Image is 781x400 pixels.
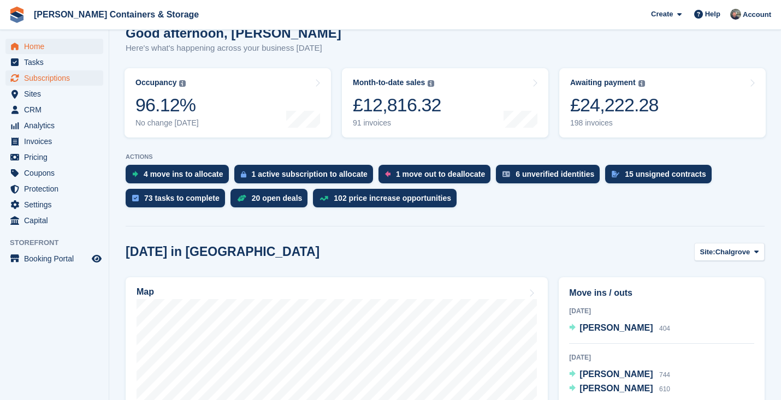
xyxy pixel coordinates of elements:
span: Invoices [24,134,90,149]
h2: [DATE] in [GEOGRAPHIC_DATA] [126,244,319,259]
h1: Good afternoon, [PERSON_NAME] [126,26,341,40]
a: 102 price increase opportunities [313,189,462,213]
a: menu [5,197,103,212]
img: move_ins_to_allocate_icon-fdf77a2bb77ea45bf5b3d319d69a93e2d87916cf1d5bf7949dd705db3b84f3ca.svg [132,171,138,177]
a: Month-to-date sales £12,816.32 91 invoices [342,68,548,138]
a: Occupancy 96.12% No change [DATE] [125,68,331,138]
span: CRM [24,102,90,117]
div: 102 price increase opportunities [334,194,451,202]
div: £24,222.28 [570,94,659,116]
img: stora-icon-8386f47178a22dfd0bd8f6a31ec36ba5ce8667c1dd55bd0f319d3a0aa187defe.svg [9,7,25,23]
a: 20 open deals [230,189,313,213]
span: Settings [24,197,90,212]
a: 1 move out to deallocate [378,165,496,189]
span: Account [743,9,771,20]
button: Site: Chalgrove [694,243,765,261]
img: move_outs_to_deallocate_icon-f764333ba52eb49d3ac5e1228854f67142a1ed5810a6f6cc68b1a99e826820c5.svg [385,171,390,177]
span: Tasks [24,55,90,70]
a: 4 move ins to allocate [126,165,234,189]
div: 15 unsigned contracts [625,170,706,178]
div: No change [DATE] [135,118,199,128]
span: [PERSON_NAME] [579,384,653,393]
div: [DATE] [569,353,754,362]
span: Subscriptions [24,70,90,86]
span: Sites [24,86,90,102]
span: [PERSON_NAME] [579,369,653,379]
img: active_subscription_to_allocate_icon-d502201f5373d7db506a760aba3b589e785aa758c864c3986d89f69b8ff3... [241,171,246,178]
a: 15 unsigned contracts [605,165,717,189]
a: 6 unverified identities [496,165,605,189]
span: Booking Portal [24,251,90,266]
span: 744 [659,371,670,379]
a: menu [5,86,103,102]
a: menu [5,150,103,165]
span: Home [24,39,90,54]
div: 73 tasks to complete [144,194,220,202]
a: menu [5,118,103,133]
a: menu [5,213,103,228]
a: menu [5,134,103,149]
h2: Map [137,287,154,297]
img: contract_signature_icon-13c848040528278c33f63329250d36e43548de30e8caae1d1a13099fd9432cc5.svg [612,171,619,177]
a: Preview store [90,252,103,265]
span: Help [705,9,720,20]
a: 73 tasks to complete [126,189,230,213]
span: 610 [659,385,670,393]
span: Site: [700,247,715,258]
span: Analytics [24,118,90,133]
div: 6 unverified identities [516,170,594,178]
span: Chalgrove [715,247,750,258]
a: menu [5,165,103,181]
a: menu [5,39,103,54]
div: 4 move ins to allocate [144,170,223,178]
img: task-75834270c22a3079a89374b754ae025e5fb1db73e45f91037f5363f120a921f8.svg [132,195,139,201]
img: Adam Greenhalgh [730,9,741,20]
img: deal-1b604bf984904fb50ccaf53a9ad4b4a5d6e5aea283cecdc64d6e3604feb123c2.svg [237,194,246,202]
img: icon-info-grey-7440780725fd019a000dd9b08b2336e03edf1995a4989e88bcd33f0948082b44.svg [428,80,434,87]
img: icon-info-grey-7440780725fd019a000dd9b08b2336e03edf1995a4989e88bcd33f0948082b44.svg [179,80,186,87]
a: [PERSON_NAME] 744 [569,368,670,382]
div: [DATE] [569,306,754,316]
a: 1 active subscription to allocate [234,165,378,189]
a: Awaiting payment £24,222.28 198 invoices [559,68,766,138]
div: 96.12% [135,94,199,116]
div: 198 invoices [570,118,659,128]
span: Coupons [24,165,90,181]
span: 404 [659,325,670,332]
a: menu [5,181,103,196]
div: 20 open deals [252,194,303,202]
a: [PERSON_NAME] 610 [569,382,670,396]
div: Month-to-date sales [353,78,425,87]
h2: Move ins / outs [569,286,754,300]
div: Awaiting payment [570,78,636,87]
span: [PERSON_NAME] [579,323,653,332]
p: Here's what's happening across your business [DATE] [126,42,341,55]
span: Protection [24,181,90,196]
div: £12,816.32 [353,94,441,116]
div: 1 active subscription to allocate [252,170,368,178]
a: [PERSON_NAME] 404 [569,321,670,336]
div: 91 invoices [353,118,441,128]
div: 1 move out to deallocate [396,170,485,178]
span: Storefront [10,237,109,248]
img: verify_identity-adf6edd0f0f0b5bbfe63781bf79b02c33cf7c696d77639b501bdc392416b5a36.svg [502,171,510,177]
div: Occupancy [135,78,176,87]
a: menu [5,70,103,86]
img: price_increase_opportunities-93ffe204e8149a01c8c9dc8f82e8f89637d9d84a8eef4429ea346261dce0b2c0.svg [319,196,328,201]
a: [PERSON_NAME] Containers & Storage [29,5,203,23]
span: Pricing [24,150,90,165]
p: ACTIONS [126,153,765,160]
a: menu [5,55,103,70]
a: menu [5,251,103,266]
a: menu [5,102,103,117]
img: icon-info-grey-7440780725fd019a000dd9b08b2336e03edf1995a4989e88bcd33f0948082b44.svg [638,80,645,87]
span: Create [651,9,673,20]
span: Capital [24,213,90,228]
